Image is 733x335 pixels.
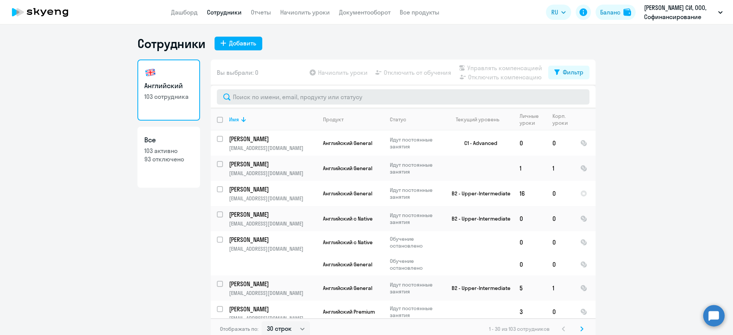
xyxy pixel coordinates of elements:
td: C1 - Advanced [442,130,513,156]
a: [PERSON_NAME] [229,185,316,193]
a: Дашборд [171,8,198,16]
div: Текущий уровень [449,116,513,123]
div: Продукт [323,116,344,123]
p: Обучение остановлено [390,235,442,249]
button: RU [546,5,571,20]
p: [PERSON_NAME] СИ, ООО, Софинансирование [644,3,715,21]
span: Отображать по: [220,325,258,332]
p: [EMAIL_ADDRESS][DOMAIN_NAME] [229,145,316,151]
p: Идут постоянные занятия [390,212,442,225]
p: [EMAIL_ADDRESS][DOMAIN_NAME] [229,290,316,296]
a: Документооборот [339,8,391,16]
td: 1 [546,275,574,301]
div: Статус [390,116,406,123]
td: 1 [513,156,546,181]
a: Все103 активно93 отключено [137,127,200,188]
a: [PERSON_NAME] [229,305,316,313]
p: [EMAIL_ADDRESS][DOMAIN_NAME] [229,170,316,177]
div: Фильтр [563,68,583,77]
a: Сотрудники [207,8,242,16]
p: [EMAIL_ADDRESS][DOMAIN_NAME] [229,220,316,227]
h3: Английский [144,81,193,91]
span: Английский General [323,165,372,172]
td: 0 [546,231,574,253]
td: B2 - Upper-Intermediate [442,275,513,301]
td: 3 [513,301,546,323]
button: Добавить [215,37,262,50]
div: Личные уроки [520,113,546,126]
button: Балансbalance [596,5,636,20]
p: Идут постоянные занятия [390,136,442,150]
span: RU [551,8,558,17]
h3: Все [144,135,193,145]
p: 103 активно [144,147,193,155]
p: [EMAIL_ADDRESS][DOMAIN_NAME] [229,195,316,202]
p: [PERSON_NAME] [229,160,315,168]
div: Корп. уроки [552,113,574,126]
p: [PERSON_NAME] [229,305,315,313]
div: Имя [229,116,239,123]
div: Добавить [229,39,256,48]
button: [PERSON_NAME] СИ, ООО, Софинансирование [640,3,727,21]
td: 0 [546,130,574,156]
p: 103 сотрудника [144,92,193,101]
button: Фильтр [548,66,589,79]
td: 0 [513,231,546,253]
td: 0 [546,206,574,231]
input: Поиск по имени, email, продукту или статусу [217,89,589,105]
span: Английский Premium [323,308,375,315]
td: 0 [513,206,546,231]
td: 5 [513,275,546,301]
div: Имя [229,116,316,123]
p: [EMAIL_ADDRESS][DOMAIN_NAME] [229,245,316,252]
td: 0 [546,181,574,206]
p: [EMAIL_ADDRESS][DOMAIN_NAME] [229,315,316,322]
div: Текущий уровень [456,116,499,123]
span: Английский с Native [323,239,373,246]
img: balance [623,8,631,16]
span: 1 - 30 из 103 сотрудников [489,325,550,332]
a: Английский103 сотрудника [137,60,200,121]
p: Идут постоянные занятия [390,187,442,200]
a: [PERSON_NAME] [229,135,316,143]
span: Английский General [323,261,372,268]
p: 93 отключено [144,155,193,163]
a: [PERSON_NAME] [229,280,316,288]
p: [PERSON_NAME] [229,280,315,288]
a: [PERSON_NAME] [229,235,316,244]
td: 0 [546,253,574,275]
p: [PERSON_NAME] [229,135,315,143]
td: 0 [513,253,546,275]
p: [PERSON_NAME] [229,235,315,244]
p: Обучение остановлено [390,258,442,271]
a: [PERSON_NAME] [229,160,316,168]
a: Отчеты [251,8,271,16]
td: 0 [513,130,546,156]
span: Английский с Native [323,215,373,222]
span: Английский General [323,190,372,197]
div: Баланс [600,8,620,17]
p: Идут постоянные занятия [390,305,442,319]
td: 0 [546,301,574,323]
a: [PERSON_NAME] [229,210,316,219]
a: Начислить уроки [280,8,330,16]
p: Идут постоянные занятия [390,161,442,175]
td: B2 - Upper-Intermediate [442,181,513,206]
p: [PERSON_NAME] [229,185,315,193]
td: B2 - Upper-Intermediate [442,206,513,231]
h1: Сотрудники [137,36,205,51]
p: [PERSON_NAME] [229,210,315,219]
p: Идут постоянные занятия [390,281,442,295]
td: 1 [546,156,574,181]
img: english [144,66,157,79]
a: Все продукты [400,8,439,16]
span: Английский General [323,285,372,292]
span: Вы выбрали: 0 [217,68,258,77]
span: Английский General [323,140,372,147]
td: 16 [513,181,546,206]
